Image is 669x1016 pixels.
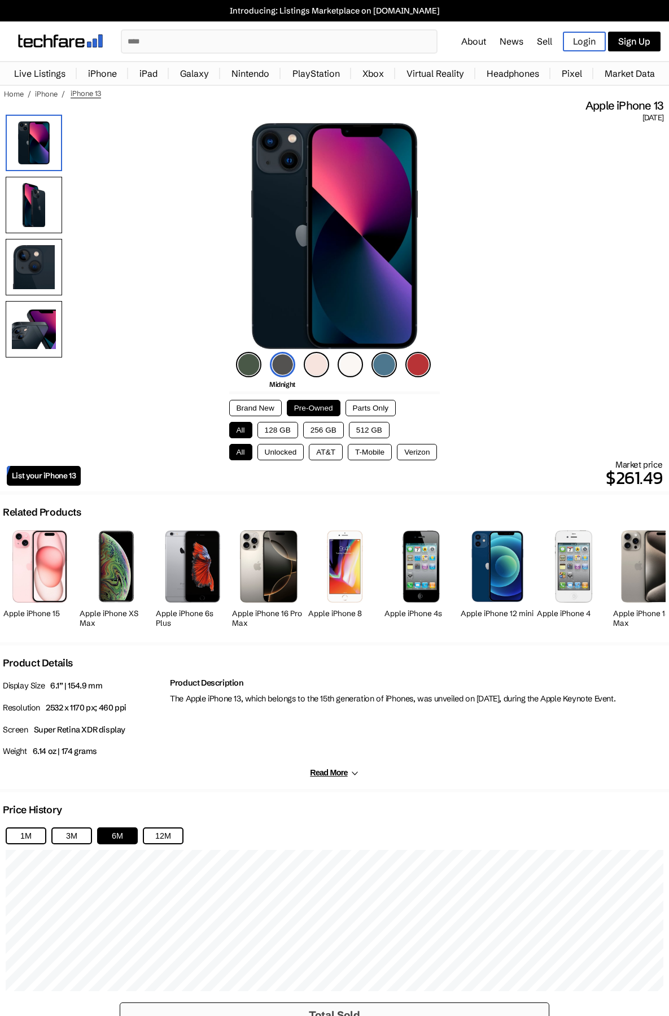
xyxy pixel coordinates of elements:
[481,62,545,85] a: Headphones
[371,352,397,377] img: blue-icon
[3,700,164,716] p: Resolution
[71,89,101,98] span: iPhone 13
[287,400,340,416] button: Pre-Owned
[6,115,62,171] img: iPhone 13
[143,827,183,844] button: 12M
[232,524,305,631] a: iPhone 16 Pro Max Apple iPhone 16 Pro Max
[3,506,81,518] h2: Related Products
[385,530,457,603] img: iPhone 4s
[229,444,252,460] button: All
[174,62,215,85] a: Galaxy
[357,62,390,85] a: Xbox
[28,89,31,98] span: /
[34,725,125,735] span: Super Retina XDR display
[3,609,77,618] h2: Apple iPhone 15
[303,422,344,438] button: 256 GB
[585,98,663,113] span: Apple iPhone 13
[156,524,229,631] a: iPhone 6s Plus Apple iPhone 6s Plus
[81,459,662,491] div: Market price
[80,609,153,628] h2: Apple iPhone XS Max
[8,62,71,85] a: Live Listings
[51,827,92,844] button: 3M
[12,471,76,481] span: List your iPhone 13
[229,400,282,416] button: Brand New
[6,827,46,844] button: 1M
[3,524,77,631] a: iPhone 15 Apple iPhone 15
[270,352,295,377] img: midnight-icon
[12,530,67,602] img: iPhone 15
[97,827,138,844] button: 6M
[287,62,346,85] a: PlayStation
[226,62,275,85] a: Nintendo
[338,352,363,377] img: starlight-icon
[405,352,431,377] img: product-red-icon
[500,36,523,47] a: News
[308,609,382,618] h2: Apple iPhone 8
[251,123,417,349] img: iPhone 13
[162,530,223,602] img: iPhone 6s Plus
[82,62,123,85] a: iPhone
[170,678,666,688] h2: Product Description
[6,6,663,16] a: Introducing: Listings Marketplace on [DOMAIN_NAME]
[6,177,62,233] img: Rear
[327,530,362,602] img: iPhone 8
[537,36,552,47] a: Sell
[7,466,81,486] a: List your iPhone 13
[269,380,295,389] span: Midnight
[3,678,164,694] p: Display Size
[62,89,65,98] span: /
[563,32,606,51] a: Login
[33,746,97,756] span: 6.14 oz | 174 grams
[257,422,298,438] button: 128 GB
[310,768,358,778] button: Read More
[555,530,592,602] img: iPhone 4s
[46,703,126,713] span: 2532 x 1170 px; 460 ppi
[229,422,252,438] button: All
[537,609,610,618] h2: Apple iPhone 4
[3,743,164,760] p: Weight
[537,524,610,631] a: iPhone 4s Apple iPhone 4
[3,722,164,738] p: Screen
[4,89,24,98] a: Home
[308,524,382,631] a: iPhone 8 Apple iPhone 8
[50,681,102,691] span: 6.1” | 154.9 mm
[461,524,534,631] a: iPhone 12 mini Apple iPhone 12 mini
[556,62,588,85] a: Pixel
[3,657,73,669] h2: Product Details
[240,530,297,602] img: iPhone 16 Pro Max
[309,444,343,460] button: AT&T
[80,524,153,631] a: iPhone XS Max Apple iPhone XS Max
[232,609,305,628] h2: Apple iPhone 16 Pro Max
[3,804,62,816] h2: Price History
[384,609,458,618] h2: Apple iPhone 4s
[384,524,458,631] a: iPhone 4s Apple iPhone 4s
[397,444,437,460] button: Verizon
[471,530,524,602] img: iPhone 12 mini
[134,62,163,85] a: iPad
[257,444,304,460] button: Unlocked
[349,422,390,438] button: 512 GB
[35,89,58,98] a: iPhone
[642,113,663,123] span: [DATE]
[81,464,662,491] p: $261.49
[461,609,534,618] h2: Apple iPhone 12 mini
[461,36,486,47] a: About
[170,691,666,707] p: The Apple iPhone 13, which belongs to the 15th generation of iPhones, was unveiled on [DATE], dur...
[401,62,470,85] a: Virtual Reality
[156,609,229,628] h2: Apple iPhone 6s Plus
[98,530,134,602] img: iPhone XS Max
[18,34,103,47] img: techfare logo
[348,444,392,460] button: T-Mobile
[599,62,661,85] a: Market Data
[346,400,396,416] button: Parts Only
[304,352,329,377] img: pink-icon
[236,352,261,377] img: green-icon
[608,32,661,51] a: Sign Up
[6,239,62,295] img: Camera
[6,301,62,357] img: All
